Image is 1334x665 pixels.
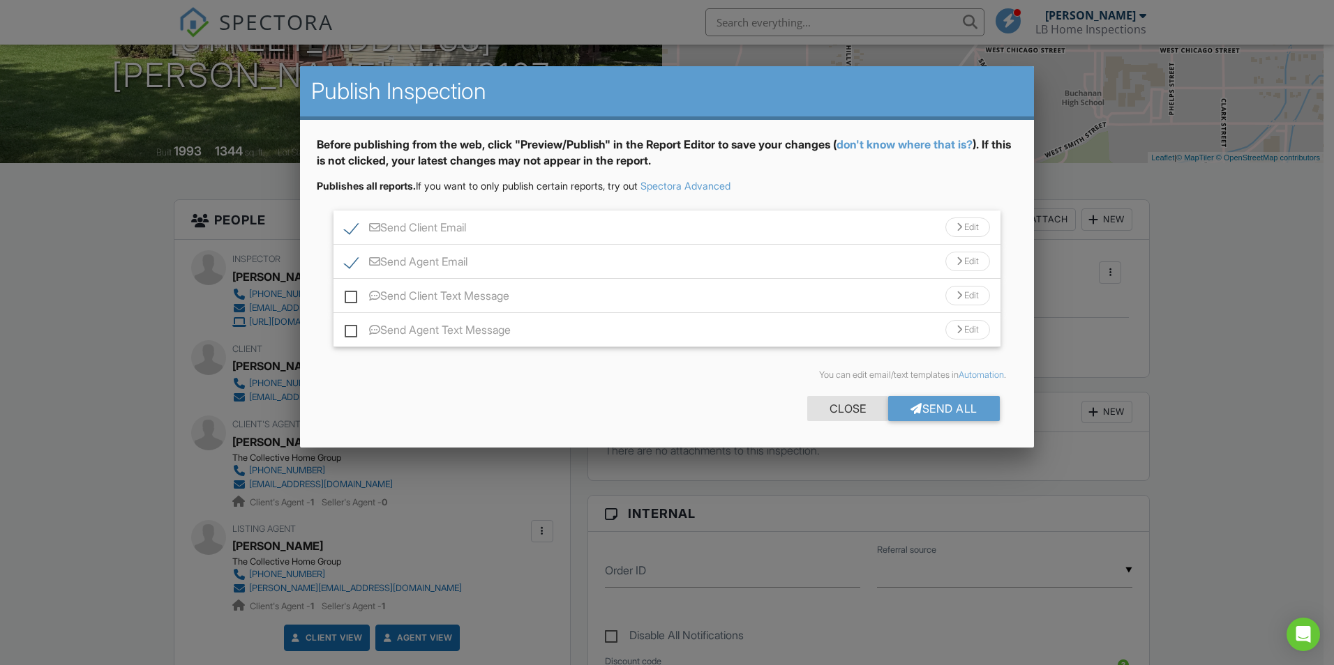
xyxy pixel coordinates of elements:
strong: Publishes all reports. [317,180,416,192]
h2: Publish Inspection [311,77,1023,105]
a: Automation [959,369,1004,380]
div: Edit [945,217,990,237]
a: Spectora Advanced [640,180,730,192]
div: Send All [888,396,1000,421]
label: Send Agent Text Message [345,323,511,341]
div: Edit [945,320,990,339]
div: You can edit email/text templates in . [328,369,1006,381]
div: Open Intercom Messenger [1287,618,1320,651]
div: Before publishing from the web, click "Preview/Publish" in the Report Editor to save your changes... [317,137,1017,179]
span: If you want to only publish certain reports, try out [317,180,638,192]
label: Send Client Email [345,221,466,238]
div: Close [807,396,888,421]
label: Send Client Text Message [345,289,509,307]
div: Edit [945,252,990,271]
a: don't know where that is? [837,137,973,151]
div: Edit [945,286,990,305]
label: Send Agent Email [345,255,467,273]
